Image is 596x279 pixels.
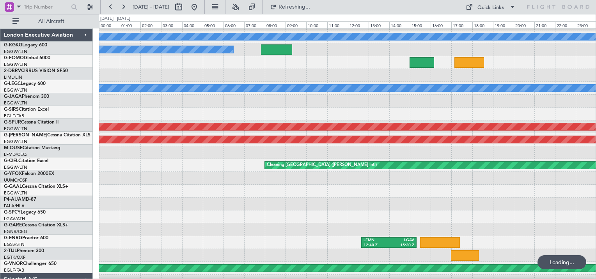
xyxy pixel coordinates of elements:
[4,171,54,176] a: G-YFOXFalcon 2000EX
[4,56,24,60] span: G-FOMO
[286,21,306,28] div: 09:00
[369,21,389,28] div: 13:00
[327,21,348,28] div: 11:00
[431,21,451,28] div: 16:00
[4,236,22,240] span: G-ENRG
[4,49,27,55] a: EGGW/LTN
[4,267,24,273] a: EGLF/FAB
[4,120,59,125] a: G-SPURCessna Citation II
[244,21,265,28] div: 07:00
[4,107,49,112] a: G-SIRSCitation Excel
[348,21,369,28] div: 12:00
[278,4,311,10] span: Refreshing...
[4,210,46,215] a: G-SPCYLegacy 650
[4,197,21,202] span: P4-AUA
[4,216,25,222] a: LGAV/ATH
[4,249,44,253] a: 2-TIJLPhenom 300
[265,21,286,28] div: 08:00
[4,62,27,67] a: EGGW/LTN
[4,120,21,125] span: G-SPUR
[462,1,520,13] button: Quick Links
[120,21,140,28] div: 01:00
[364,243,389,248] div: 12:40 Z
[451,21,472,28] div: 17:00
[4,210,21,215] span: G-SPCY
[4,146,60,150] a: M-OUSECitation Mustang
[140,21,161,28] div: 02:00
[4,177,27,183] a: UUMO/OSF
[472,21,493,28] div: 18:00
[9,15,85,28] button: All Aircraft
[364,238,389,243] div: LFMN
[4,159,48,163] a: G-CIELCitation Excel
[4,94,49,99] a: G-JAGAPhenom 300
[4,133,47,138] span: G-[PERSON_NAME]
[4,100,27,106] a: EGGW/LTN
[266,1,313,13] button: Refreshing...
[133,4,169,11] span: [DATE] - [DATE]
[4,159,18,163] span: G-CIEL
[4,87,27,93] a: EGGW/LTN
[4,139,27,145] a: EGGW/LTN
[4,81,46,86] a: G-LEGCLegacy 600
[4,113,24,119] a: EGLF/FAB
[4,56,50,60] a: G-FOMOGlobal 6000
[4,133,90,138] a: G-[PERSON_NAME]Cessna Citation XLS
[4,254,25,260] a: EGTK/OXF
[182,21,203,28] div: 04:00
[4,261,23,266] span: G-VNOR
[410,21,431,28] div: 15:00
[534,21,555,28] div: 21:00
[24,1,69,13] input: Trip Number
[20,19,82,24] span: All Aircraft
[4,229,27,235] a: EGNR/CEG
[4,74,22,80] a: LIML/LIN
[223,21,244,28] div: 06:00
[493,21,514,28] div: 19:00
[4,197,36,202] a: P4-AUAMD-87
[4,126,27,132] a: EGGW/LTN
[100,16,130,22] div: [DATE] - [DATE]
[4,152,27,157] a: LFMD/CEQ
[4,236,48,240] a: G-ENRGPraetor 600
[4,203,25,209] a: FALA/HLA
[203,21,223,28] div: 05:00
[389,21,410,28] div: 14:00
[537,255,586,269] div: Loading...
[4,164,27,170] a: EGGW/LTN
[514,21,534,28] div: 20:00
[4,69,68,73] a: 2-DBRVCIRRUS VISION SF50
[4,146,23,150] span: M-OUSE
[4,81,21,86] span: G-LEGC
[4,223,68,228] a: G-GARECessna Citation XLS+
[4,223,22,228] span: G-GARE
[4,184,68,189] a: G-GAALCessna Citation XLS+
[4,249,17,253] span: 2-TIJL
[389,238,414,243] div: LGAV
[4,242,25,247] a: EGSS/STN
[267,159,377,171] div: Cleaning [GEOGRAPHIC_DATA] ([PERSON_NAME] Intl)
[4,94,22,99] span: G-JAGA
[306,21,327,28] div: 10:00
[4,184,22,189] span: G-GAAL
[161,21,182,28] div: 03:00
[477,4,504,12] div: Quick Links
[4,69,21,73] span: 2-DBRV
[4,261,57,266] a: G-VNORChallenger 650
[4,171,22,176] span: G-YFOX
[4,43,47,48] a: G-KGKGLegacy 600
[389,243,414,248] div: 15:20 Z
[4,107,19,112] span: G-SIRS
[99,21,120,28] div: 00:00
[4,43,22,48] span: G-KGKG
[555,21,576,28] div: 22:00
[4,190,27,196] a: EGGW/LTN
